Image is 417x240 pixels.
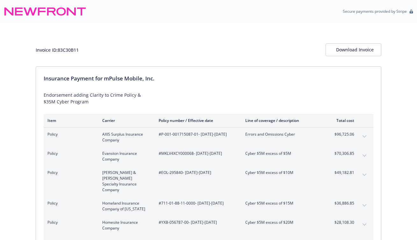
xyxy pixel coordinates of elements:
[102,220,148,231] span: Homesite Insurance Company
[245,220,320,225] span: Cyber $5M excess of $20M
[102,151,148,162] span: Evanston Insurance Company
[47,131,92,137] span: Policy
[359,151,370,161] button: expand content
[245,151,320,156] span: Cyber $5M excess of $5M
[44,147,373,166] div: PolicyEvanston Insurance Company#MKLV4XCY000068- [DATE]-[DATE]Cyber $5M excess of $5M$70,306.85ex...
[245,131,320,137] span: Errors and Omissions Cyber
[102,170,148,193] span: [PERSON_NAME] & [PERSON_NAME] Specialty Insurance Company
[359,131,370,142] button: expand content
[245,200,320,206] span: Cyber $5M excess of $15M
[44,74,373,83] div: Insurance Payment for mPulse Mobile, Inc.
[245,170,320,176] span: Cyber $5M excess of $10M
[343,9,407,14] p: Secure payments provided by Stripe
[102,200,148,212] span: Homeland Insurance Company of [US_STATE]
[330,131,354,137] span: $96,725.06
[47,151,92,156] span: Policy
[159,170,235,176] span: #EOL-295840 - [DATE]-[DATE]
[159,131,235,137] span: #P-001-001715087-01 - [DATE]-[DATE]
[159,200,235,206] span: #711-01-88-11-0000 - [DATE]-[DATE]
[330,220,354,225] span: $28,108.30
[47,220,92,225] span: Policy
[44,197,373,216] div: PolicyHomeland Insurance Company of [US_STATE]#711-01-88-11-0000- [DATE]-[DATE]Cyber $5M excess o...
[159,118,235,123] div: Policy number / Effective date
[102,131,148,143] span: AXIS Surplus Insurance Company
[330,200,354,206] span: $36,886.85
[44,216,373,235] div: PolicyHomesite Insurance Company#YXB-056787-00- [DATE]-[DATE]Cyber $5M excess of $20M$28,108.30ex...
[336,44,371,56] div: Download Invoice
[359,170,370,180] button: expand content
[44,128,373,147] div: PolicyAXIS Surplus Insurance Company#P-001-001715087-01- [DATE]-[DATE]Errors and Omissions Cyber$...
[330,151,354,156] span: $70,306.85
[159,220,235,225] span: #YXB-056787-00 - [DATE]-[DATE]
[36,47,79,53] div: Invoice ID: 83C30B11
[245,118,320,123] div: Line of coverage / description
[330,118,354,123] div: Total cost
[330,170,354,176] span: $49,182.81
[47,118,92,123] div: Item
[44,166,373,197] div: Policy[PERSON_NAME] & [PERSON_NAME] Specialty Insurance Company#EOL-295840- [DATE]-[DATE]Cyber $5...
[359,200,370,211] button: expand content
[47,170,92,176] span: Policy
[359,220,370,230] button: expand content
[159,151,235,156] span: #MKLV4XCY000068 - [DATE]-[DATE]
[44,92,373,105] div: Endorsement adding Clarity to Crime Policy & $35M Cyber Program
[47,200,92,206] span: Policy
[326,43,381,56] button: Download Invoice
[102,118,148,123] div: Carrier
